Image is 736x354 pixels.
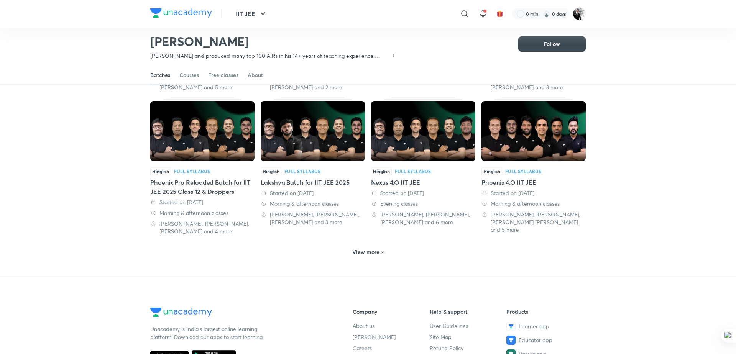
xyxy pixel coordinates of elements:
[430,344,507,352] a: Refund Policy
[150,8,212,18] img: Company Logo
[430,333,507,341] a: Site Map
[430,308,507,316] h6: Help & support
[494,8,506,20] button: avatar
[150,97,255,235] div: Phoenix Pro Reloaded Batch for IIT JEE 2025 Class 12 & Droppers
[179,66,199,84] a: Courses
[261,211,365,226] div: Vineet Loomba, Pankaj Singh, Piyush Maheshwari and 3 more
[395,169,431,174] div: Full Syllabus
[506,308,583,316] h6: Products
[519,322,549,330] span: Learner app
[371,189,475,197] div: Started on 15 May 2024
[371,178,475,187] div: Nexus 4.O IIT JEE
[150,8,212,20] a: Company Logo
[150,101,255,161] img: Thumbnail
[150,209,255,217] div: Morning & afternoon classes
[261,189,365,197] div: Started on 26 May 2024
[544,40,560,48] span: Follow
[481,178,586,187] div: Phoenix 4.O IIT JEE
[248,66,263,84] a: About
[505,169,541,174] div: Full Syllabus
[150,167,171,175] span: Hinglish
[353,322,430,330] a: About us
[150,308,212,317] img: Company Logo
[150,178,255,196] div: Phoenix Pro Reloaded Batch for IIT JEE 2025 Class 12 & Droppers
[261,101,365,161] img: Thumbnail
[150,325,265,341] p: Unacademy is India’s largest online learning platform. Download our apps to start learning
[179,71,199,79] div: Courses
[353,344,372,352] span: Careers
[150,66,170,84] a: Batches
[371,200,475,208] div: Evening classes
[481,189,586,197] div: Started on 15 May 2024
[352,248,379,256] h6: View more
[506,336,516,345] img: Educator app
[430,322,507,330] a: User Guidelines
[353,308,430,316] h6: Company
[353,333,430,341] a: [PERSON_NAME]
[174,169,210,174] div: Full Syllabus
[506,322,583,331] a: Learner app
[496,10,503,17] img: avatar
[150,71,170,79] div: Batches
[481,200,586,208] div: Morning & afternoon classes
[261,178,365,187] div: Lakshya Batch for IIT JEE 2025
[150,52,391,60] p: [PERSON_NAME] and produced many top 100 AIRs in his 14+ years of teaching experience. Passionate ...
[261,200,365,208] div: Morning & afternoon classes
[573,7,586,20] img: Nagesh M
[371,211,475,226] div: Vineet Loomba, Sachin Rana, Brijesh Jindal and 6 more
[481,211,586,234] div: Kailash Sharma, Vineet Loomba, Mohammad Kashif Alam and 5 more
[150,198,255,206] div: Started on 26 May 2024
[208,66,238,84] a: Free classes
[481,97,586,235] div: Phoenix 4.O IIT JEE
[519,336,552,344] span: Educator app
[353,344,430,352] a: Careers
[208,71,238,79] div: Free classes
[481,101,586,161] img: Thumbnail
[506,336,583,345] a: Educator app
[261,97,365,235] div: Lakshya Batch for IIT JEE 2025
[481,167,502,175] span: Hinglish
[150,34,397,49] h2: [PERSON_NAME]
[248,71,263,79] div: About
[231,6,272,21] button: IIT JEE
[518,36,586,52] button: Follow
[506,322,516,331] img: Learner app
[150,220,255,235] div: Vineet Loomba, Brijesh Jindal, Pankaj Singh and 4 more
[543,10,550,18] img: streak
[371,97,475,235] div: Nexus 4.O IIT JEE
[371,167,392,175] span: Hinglish
[371,101,475,161] img: Thumbnail
[284,169,320,174] div: Full Syllabus
[150,308,328,319] a: Company Logo
[261,167,281,175] span: Hinglish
